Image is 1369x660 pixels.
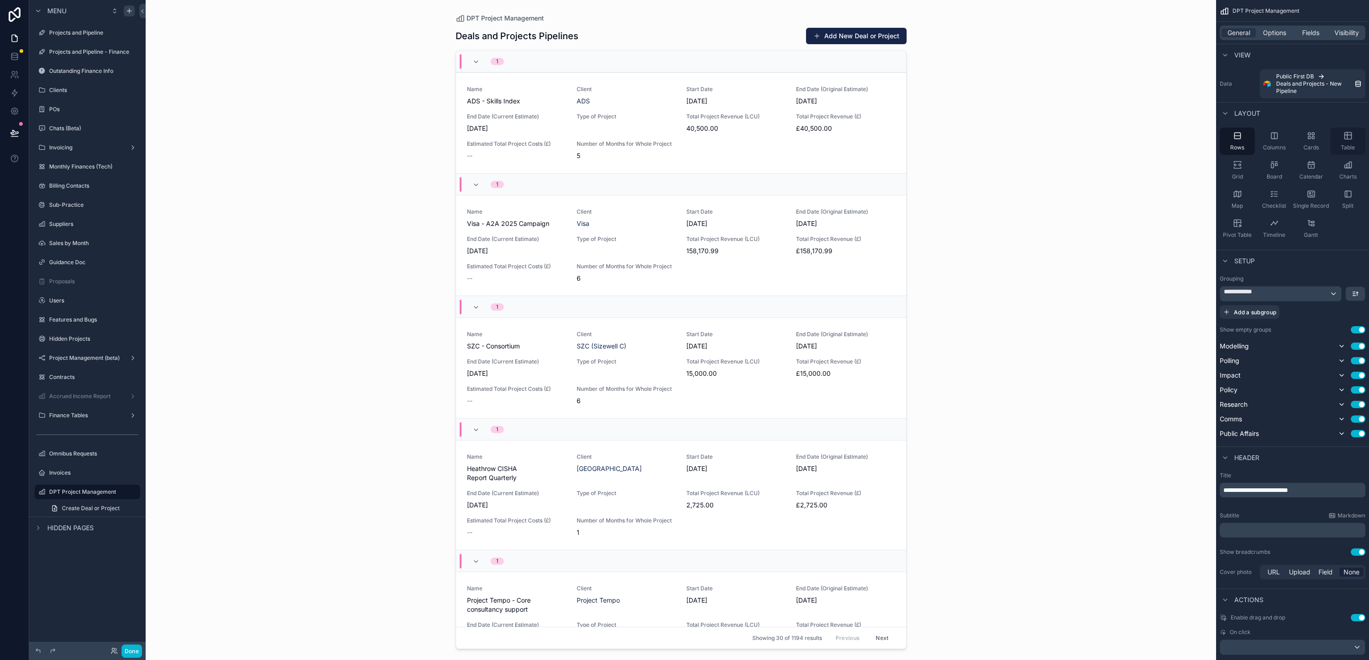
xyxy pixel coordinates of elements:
div: 1 [496,426,498,433]
label: POs [49,106,138,113]
div: 1 [496,558,498,565]
label: Contracts [49,373,138,381]
label: Guidance Doc [49,259,138,266]
div: Show breadcrumbs [1220,548,1270,556]
span: Cards [1303,144,1319,151]
a: Accrued Income Report [35,389,140,404]
button: Cards [1293,128,1328,155]
a: Users [35,293,140,308]
label: Billing Contacts [49,182,138,189]
span: Pivot Table [1223,231,1252,239]
a: Markdown [1328,512,1365,519]
label: Suppliers [49,220,138,228]
a: Projects and Pipeline - Finance [35,45,140,59]
span: Gantt [1304,231,1318,239]
button: Rows [1220,128,1255,155]
span: Menu [47,6,66,15]
button: Add a subgroup [1220,305,1279,319]
button: Split [1330,186,1365,213]
span: Board [1267,173,1282,180]
label: Accrued Income Report [49,393,126,400]
span: DPT Project Management [1232,7,1299,15]
label: Project Management (beta) [49,354,126,362]
span: Layout [1234,109,1260,118]
label: Users [49,297,138,304]
a: Sales by Month [35,236,140,251]
span: Charts [1339,173,1357,180]
label: Monthly Finances (Tech) [49,163,138,170]
span: Checklist [1262,202,1286,210]
div: 1 [496,58,498,65]
button: Map [1220,186,1255,213]
img: Airtable Logo [1263,80,1271,87]
button: Charts [1330,157,1365,184]
span: Rows [1230,144,1244,151]
a: Projects and Pipeline [35,26,140,40]
label: Features and Bugs [49,316,138,323]
a: Outstanding Finance Info [35,64,140,78]
div: 1 [496,303,498,311]
button: Grid [1220,157,1255,184]
label: Invoicing [49,144,126,151]
label: Grouping [1220,275,1243,282]
a: Chats (Beta) [35,121,140,136]
span: Table [1341,144,1355,151]
span: Public Affairs [1220,429,1259,438]
label: Clients [49,87,138,94]
span: Timeline [1263,231,1285,239]
span: Header [1234,453,1259,462]
a: Hidden Projects [35,332,140,346]
span: Public First DB [1276,73,1314,80]
label: Projects and Pipeline [49,29,138,36]
span: Single Record [1293,202,1329,210]
div: 1 [496,181,498,188]
label: Omnibus Requests [49,450,138,457]
button: Table [1330,128,1365,155]
button: Pivot Table [1220,215,1255,242]
div: scrollable content [1220,483,1365,497]
button: Checklist [1257,186,1292,213]
label: Outstanding Finance Info [49,67,138,75]
a: Proposals [35,274,140,289]
a: Clients [35,83,140,97]
a: Create Deal or Project [46,501,140,516]
button: Single Record [1293,186,1328,213]
span: Policy [1220,385,1237,394]
span: Create Deal or Project [62,505,120,512]
span: Deals and Projects - New Pipeline [1276,80,1354,95]
button: Calendar [1293,157,1328,184]
label: Proposals [49,278,138,285]
a: Invoicing [35,140,140,155]
a: Contracts [35,370,140,384]
a: Project Management (beta) [35,351,140,365]
span: Modelling [1220,342,1249,351]
label: Hidden Projects [49,335,138,343]
span: Visibility [1334,28,1359,37]
a: Monthly Finances (Tech) [35,159,140,174]
span: Comms [1220,414,1242,424]
label: Projects and Pipeline - Finance [49,48,138,56]
a: Public First DBDeals and Projects - New Pipeline [1260,69,1365,98]
label: Sub-Practice [49,201,138,209]
button: Done [122,645,142,658]
span: Hidden pages [47,523,94,532]
label: Cover photo [1220,568,1256,576]
label: Data [1220,80,1256,87]
label: Chats (Beta) [49,125,138,132]
label: Finance Tables [49,412,126,419]
span: Add a subgroup [1234,309,1276,316]
span: View [1234,51,1251,60]
a: Omnibus Requests [35,446,140,461]
button: Next [869,631,895,645]
span: Research [1220,400,1247,409]
a: Billing Contacts [35,179,140,193]
label: Sales by Month [49,240,138,247]
a: Sub-Practice [35,198,140,212]
button: Timeline [1257,215,1292,242]
span: On click [1230,629,1251,636]
button: Gantt [1293,215,1328,242]
span: Setup [1234,256,1255,266]
span: Fields [1302,28,1319,37]
a: Features and Bugs [35,312,140,327]
span: Calendar [1299,173,1323,180]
